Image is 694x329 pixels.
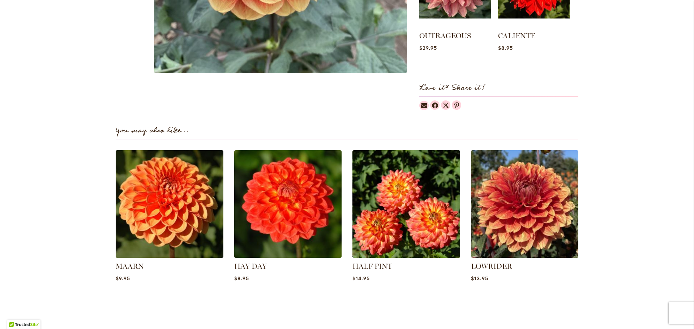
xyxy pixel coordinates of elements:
[116,150,223,258] img: MAARN
[116,252,223,259] a: MAARN
[452,100,461,110] a: Dahlias on Pinterest
[234,252,342,259] a: HAY DAY
[116,262,144,270] a: MAARN
[352,275,370,282] span: $14.95
[471,150,579,258] img: Lowrider
[116,125,189,137] strong: You may also like...
[441,100,450,110] a: Dahlias on Twitter
[5,303,26,324] iframe: Launch Accessibility Center
[498,31,535,40] a: CALIENTE
[234,275,249,282] span: $8.95
[419,31,471,40] a: OUTRAGEOUS
[430,100,440,110] a: Dahlias on Facebook
[352,150,460,258] img: HALF PINT
[471,275,488,282] span: $13.95
[234,262,267,270] a: HAY DAY
[498,44,513,51] span: $8.95
[471,262,512,270] a: LOWRIDER
[419,82,485,94] strong: Love it? Share it!
[352,262,392,270] a: HALF PINT
[352,252,460,259] a: HALF PINT
[471,252,579,259] a: Lowrider
[116,275,130,282] span: $9.95
[234,150,342,258] img: HAY DAY
[419,44,437,51] span: $29.95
